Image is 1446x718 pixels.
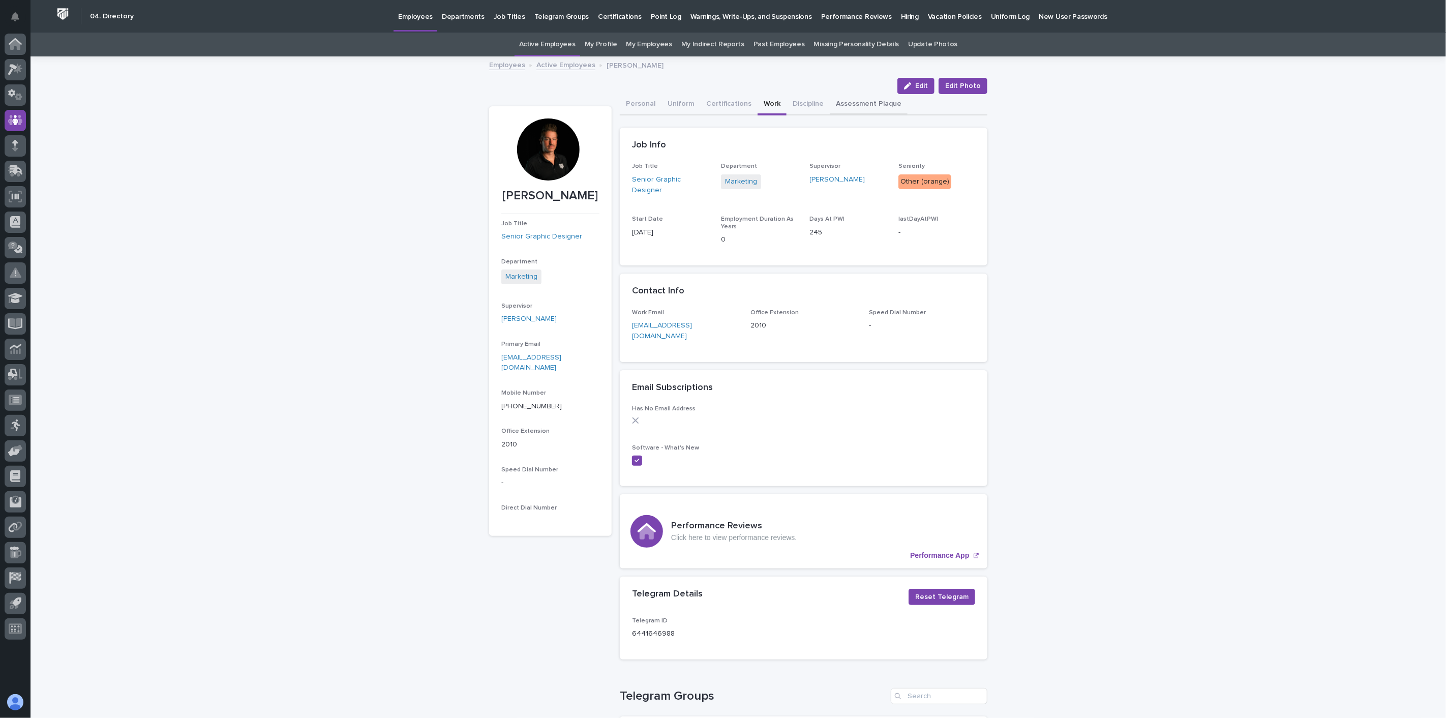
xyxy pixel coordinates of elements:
[632,163,658,169] span: Job Title
[501,467,558,473] span: Speed Dial Number
[632,227,709,238] p: [DATE]
[632,216,663,222] span: Start Date
[810,163,841,169] span: Supervisor
[750,310,799,316] span: Office Extension
[519,33,576,56] a: Active Employees
[489,58,525,70] a: Employees
[754,33,805,56] a: Past Employees
[945,81,981,91] span: Edit Photo
[501,303,532,309] span: Supervisor
[810,174,865,185] a: [PERSON_NAME]
[501,354,561,372] a: [EMAIL_ADDRESS][DOMAIN_NAME]
[626,33,672,56] a: My Employees
[632,618,668,624] span: Telegram ID
[607,59,664,70] p: [PERSON_NAME]
[501,221,527,227] span: Job Title
[501,189,599,203] p: [PERSON_NAME]
[721,234,798,245] p: 0
[898,163,925,169] span: Seniority
[632,382,713,394] h2: Email Subscriptions
[5,692,26,713] button: users-avatar
[830,94,908,115] button: Assessment Plaque
[897,78,935,94] button: Edit
[725,176,757,187] a: Marketing
[585,33,617,56] a: My Profile
[13,12,26,28] div: Notifications
[891,688,987,704] input: Search
[501,341,540,347] span: Primary Email
[758,94,787,115] button: Work
[915,592,969,602] span: Reset Telegram
[90,12,134,21] h2: 04. Directory
[750,320,857,331] p: 2010
[632,629,675,639] p: 6441646988
[632,406,696,412] span: Has No Email Address
[908,33,957,56] a: Update Photos
[909,589,975,605] button: Reset Telegram
[536,58,595,70] a: Active Employees
[810,216,845,222] span: Days At PWI
[632,322,692,340] a: [EMAIL_ADDRESS][DOMAIN_NAME]
[671,533,797,542] p: Click here to view performance reviews.
[898,227,975,238] p: -
[910,551,969,560] p: Performance App
[501,403,562,410] a: [PHONE_NUMBER]
[632,445,699,451] span: Software - What's New
[501,231,582,242] a: Senior Graphic Designer
[501,439,599,450] p: 2010
[53,5,72,23] img: Workspace Logo
[501,505,557,511] span: Direct Dial Number
[620,494,987,569] a: Performance App
[632,174,709,196] a: Senior Graphic Designer
[787,94,830,115] button: Discipline
[632,286,684,297] h2: Contact Info
[814,33,899,56] a: Missing Personality Details
[501,477,599,488] p: -
[501,259,537,265] span: Department
[721,216,794,229] span: Employment Duration As Years
[661,94,700,115] button: Uniform
[810,227,887,238] p: 245
[671,521,797,532] h3: Performance Reviews
[501,428,550,434] span: Office Extension
[501,390,546,396] span: Mobile Number
[869,320,975,331] p: -
[681,33,744,56] a: My Indirect Reports
[505,272,537,282] a: Marketing
[898,216,938,222] span: lastDayAtPWI
[939,78,987,94] button: Edit Photo
[5,6,26,27] button: Notifications
[869,310,926,316] span: Speed Dial Number
[632,589,703,600] h2: Telegram Details
[700,94,758,115] button: Certifications
[501,314,557,324] a: [PERSON_NAME]
[915,82,928,89] span: Edit
[721,163,757,169] span: Department
[620,689,887,704] h1: Telegram Groups
[620,94,661,115] button: Personal
[898,174,951,189] div: Other (orange)
[632,310,664,316] span: Work Email
[632,140,666,151] h2: Job Info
